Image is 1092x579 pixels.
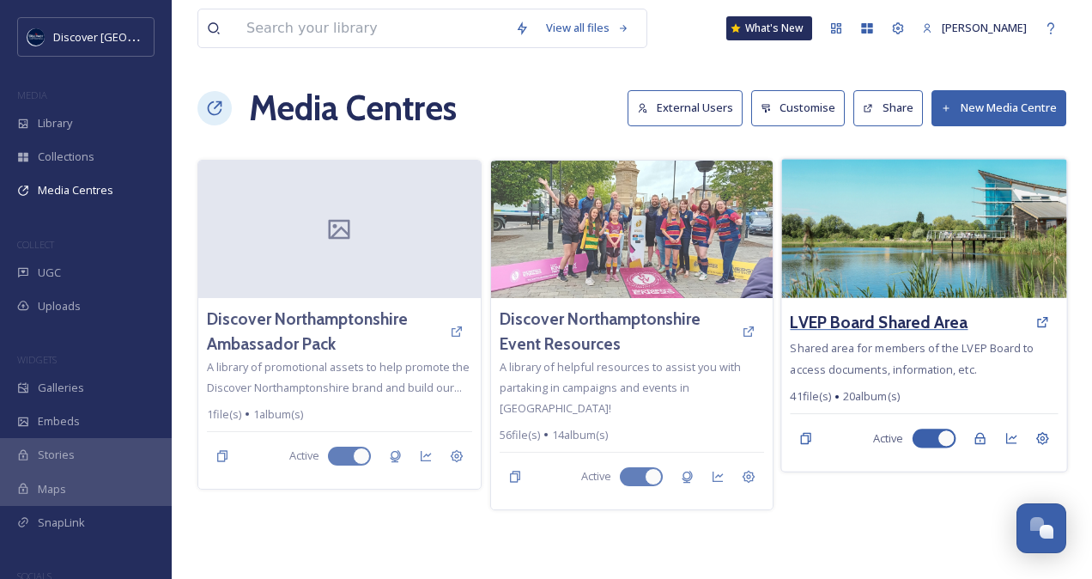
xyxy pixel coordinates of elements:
a: What's New [726,16,812,40]
span: 1 file(s) [207,406,241,423]
button: External Users [628,90,743,125]
button: Customise [751,90,846,125]
span: 41 file(s) [791,388,831,405]
a: Discover Northamptonshire Ambassador Pack [207,307,441,357]
button: New Media Centre [931,90,1066,125]
span: 20 album(s) [843,388,900,405]
span: SnapLink [38,515,85,531]
span: Maps [38,481,66,497]
span: WIDGETS [17,353,57,366]
span: Library [38,115,72,131]
span: 14 album(s) [552,427,608,443]
span: Media Centres [38,182,113,198]
span: Embeds [38,413,80,430]
a: Discover Northamptonshire Event Resources [500,307,734,357]
span: COLLECT [17,238,54,251]
span: Discover [GEOGRAPHIC_DATA] [53,28,209,45]
span: 56 file(s) [500,427,540,443]
span: A library of promotional assets to help promote the Discover Northamptonshire brand and build our... [207,359,470,395]
span: MEDIA [17,88,47,101]
span: Galleries [38,380,84,396]
span: Uploads [38,298,81,314]
img: shared%20image.jpg [491,161,773,298]
h1: Media Centres [249,82,457,134]
input: Search your library [238,9,507,47]
span: Active [873,430,903,447]
span: Stories [38,447,75,463]
a: View all files [537,11,638,45]
span: UGC [38,265,61,281]
button: Share [853,90,923,125]
span: [PERSON_NAME] [942,20,1027,35]
button: Open Chat [1016,503,1066,553]
span: Shared area for members of the LVEP Board to access documents, information, etc. [791,340,1034,376]
a: External Users [628,90,751,125]
a: [PERSON_NAME] [913,11,1035,45]
span: Active [581,468,611,485]
span: 1 album(s) [253,406,303,423]
span: Active [289,448,319,464]
img: Untitled%20design%20%282%29.png [27,28,45,46]
a: LVEP Board Shared Area [791,310,968,335]
img: Stanwick%20Lakes.jpg [782,159,1067,298]
span: Collections [38,149,94,165]
span: A library of helpful resources to assist you with partaking in campaigns and events in [GEOGRAPHI... [500,359,741,416]
a: Customise [751,90,854,125]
